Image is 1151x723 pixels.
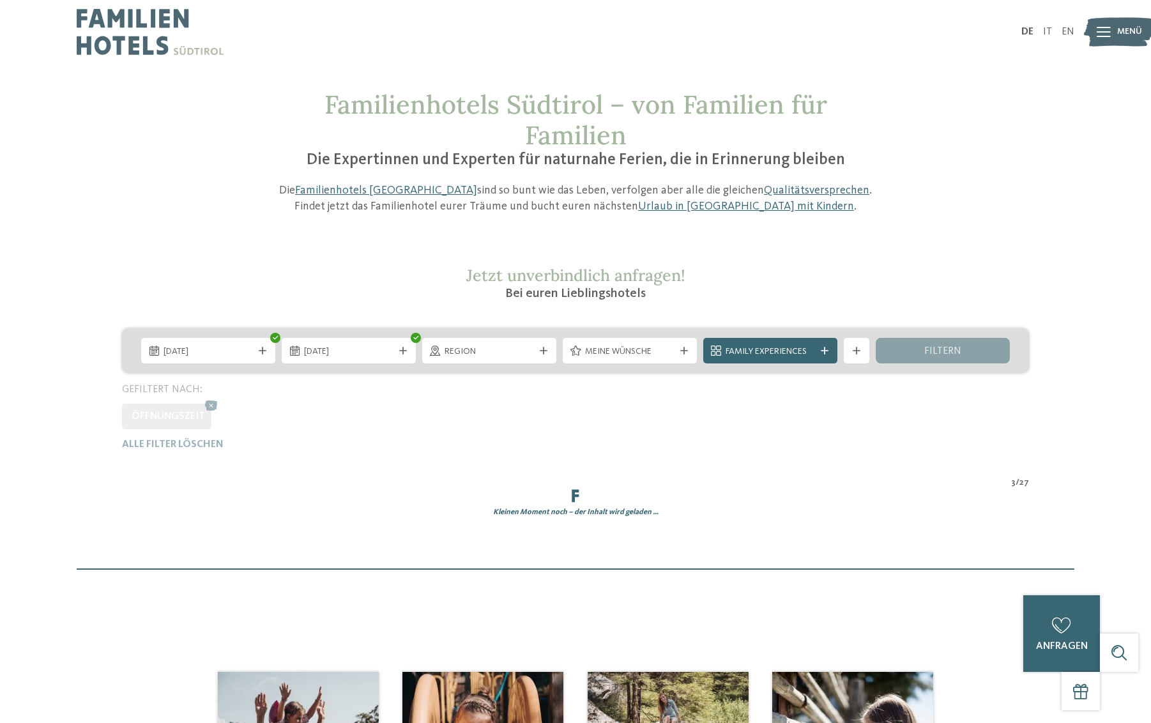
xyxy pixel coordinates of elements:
span: Die Expertinnen und Experten für naturnahe Ferien, die in Erinnerung bleiben [307,152,845,168]
span: Region [445,346,534,358]
span: Menü [1117,26,1142,38]
span: [DATE] [164,346,253,358]
a: DE [1021,27,1033,37]
p: Die sind so bunt wie das Leben, verfolgen aber alle die gleichen . Findet jetzt das Familienhotel... [272,183,879,215]
span: 3 [1011,476,1016,489]
span: / [1016,476,1019,489]
span: Familienhotels Südtirol – von Familien für Familien [324,88,827,151]
span: 27 [1019,476,1029,489]
a: Urlaub in [GEOGRAPHIC_DATA] mit Kindern [638,201,854,212]
span: Jetzt unverbindlich anfragen! [466,265,685,285]
span: Family Experiences [726,346,815,358]
a: Qualitätsversprechen [764,185,869,196]
a: anfragen [1023,595,1100,672]
span: anfragen [1036,641,1088,651]
a: Familienhotels [GEOGRAPHIC_DATA] [295,185,477,196]
span: [DATE] [304,346,393,358]
a: EN [1062,27,1074,37]
div: Kleinen Moment noch – der Inhalt wird geladen … [112,507,1039,518]
a: IT [1043,27,1052,37]
span: Bei euren Lieblingshotels [505,287,646,300]
span: Meine Wünsche [585,346,675,358]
